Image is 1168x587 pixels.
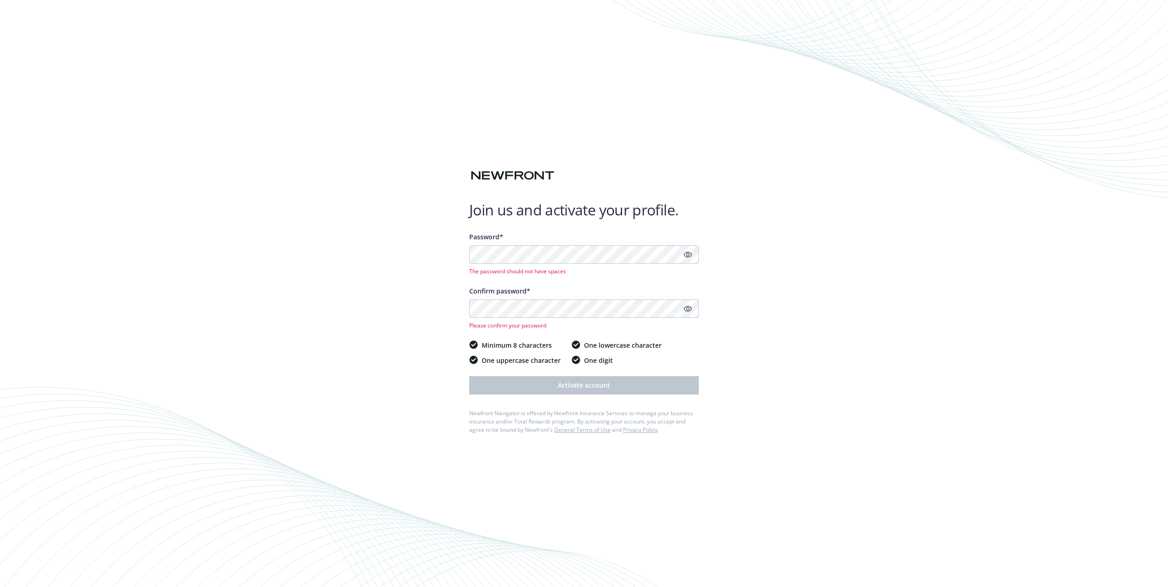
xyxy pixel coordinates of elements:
button: Activate account [469,376,699,395]
a: Privacy Policy [623,426,657,434]
span: One uppercase character [482,356,561,365]
div: Newfront Navigator is offered by Newfront Insurance Services to manage your business insurance an... [469,409,699,434]
img: Newfront logo [469,168,556,184]
span: One digit [584,356,613,365]
a: Show password [682,249,693,260]
input: Confirm your unique password... [469,299,699,318]
span: The password should not have spaces [469,267,699,275]
span: Please confirm your password [469,322,699,329]
span: Minimum 8 characters [482,340,552,350]
span: One lowercase character [584,340,662,350]
a: General Terms of Use [554,426,611,434]
span: Password* [469,232,503,241]
span: Activate account [558,381,610,389]
h1: Join us and activate your profile. [469,201,699,219]
span: Confirm password* [469,287,530,295]
a: Show password [682,303,693,314]
input: Enter a unique password... [469,245,699,264]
